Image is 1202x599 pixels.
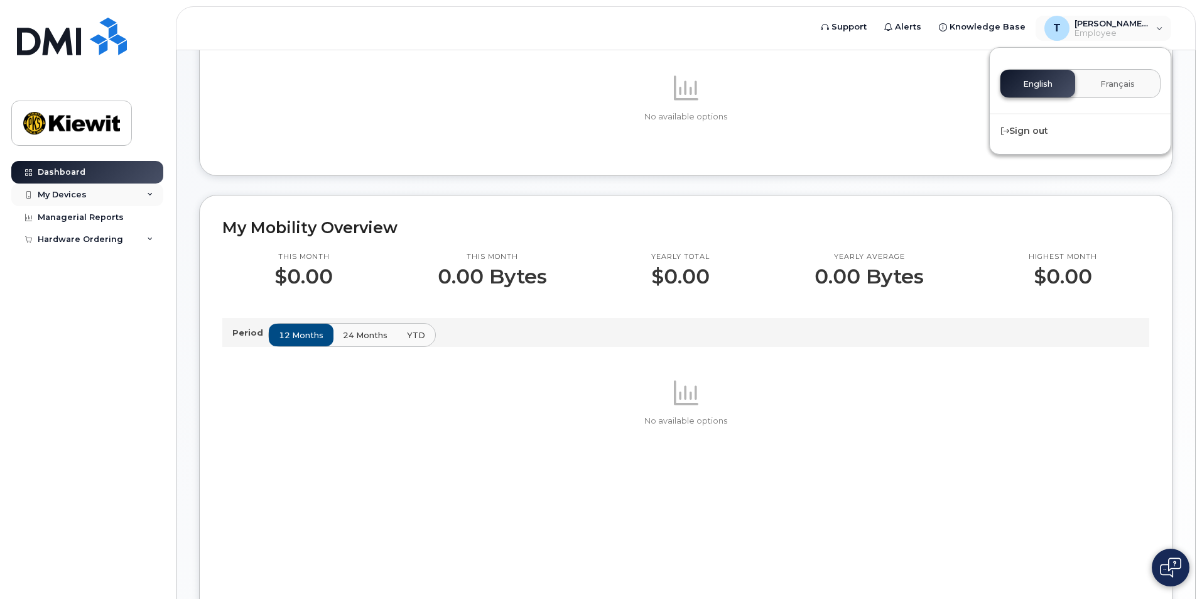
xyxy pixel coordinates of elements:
[1053,21,1061,36] span: T
[274,252,333,262] p: This month
[875,14,930,40] a: Alerts
[274,265,333,288] p: $0.00
[1075,28,1150,38] span: Employee
[651,265,710,288] p: $0.00
[438,265,547,288] p: 0.00 Bytes
[1036,16,1172,41] div: Thomas.Forge
[815,265,924,288] p: 0.00 Bytes
[990,119,1171,143] div: Sign out
[232,327,268,339] p: Period
[438,252,547,262] p: This month
[815,252,924,262] p: Yearly average
[343,329,387,341] span: 24 months
[1160,558,1181,578] img: Open chat
[895,21,921,33] span: Alerts
[950,21,1026,33] span: Knowledge Base
[222,415,1149,427] p: No available options
[222,111,1149,123] p: No available options
[407,329,425,341] span: YTD
[1100,79,1135,89] span: Français
[930,14,1034,40] a: Knowledge Base
[831,21,867,33] span: Support
[651,252,710,262] p: Yearly total
[812,14,875,40] a: Support
[222,218,1149,237] h2: My Mobility Overview
[1029,252,1097,262] p: Highest month
[1075,18,1150,28] span: [PERSON_NAME].Forge
[1029,265,1097,288] p: $0.00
